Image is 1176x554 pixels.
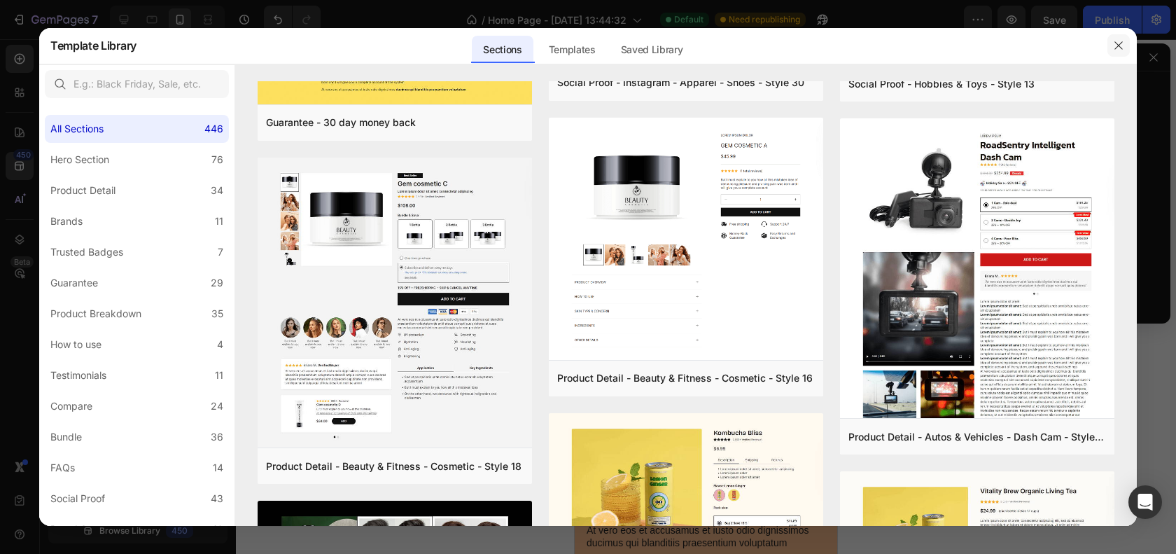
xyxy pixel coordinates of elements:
[211,490,223,507] div: 43
[848,76,1035,92] div: Social Proof - Hobbies & Toys - Style 13
[204,120,223,137] div: 446
[213,521,223,538] div: 19
[557,370,813,387] div: Product Detail - Beauty & Fitness - Cosmetic - Style 16
[50,305,141,322] div: Product Breakdown
[50,27,136,64] h2: Template Library
[472,36,533,64] div: Sections
[211,429,223,445] div: 36
[217,336,223,353] div: 4
[12,485,251,510] p: At vero eos et accusamus et iusto odio dignissimos ducimus qui blanditiis praesentium voluptatum
[211,305,223,322] div: 35
[50,367,106,384] div: Testimonials
[1128,485,1162,519] div: Open Intercom Messenger
[213,459,223,476] div: 14
[45,70,229,98] input: E.g.: Black Friday, Sale, etc.
[266,458,521,475] div: Product Detail - Beauty & Fitness - Cosmetic - Style 18
[10,154,252,200] h2: Gemaakt in [GEOGRAPHIC_DATA]
[557,74,804,91] div: Social Proof - Instagram - Apparel - Shoes - Style 30
[50,490,105,507] div: Social Proof
[50,151,109,168] div: Hero Section
[50,244,123,261] div: Trusted Badges
[50,398,92,415] div: Compare
[10,69,252,94] h2: Veilig voor iedereen
[211,398,223,415] div: 24
[50,213,83,230] div: Brands
[50,182,115,199] div: Product Detail
[50,275,98,291] div: Guarantee
[258,158,532,451] img: pd13.png
[848,429,1106,445] div: Product Detail - Autos & Vehicles - Dash Cam - Style 36
[211,151,223,168] div: 76
[211,182,223,199] div: 34
[211,275,223,291] div: 29
[10,404,252,471] h2: The standard sit Lorem Ipsum
[12,213,251,242] p: Wat erop staat, zit [PERSON_NAME]. Geen verborgen chemicaliën, alleen pure ingrediënten.
[266,114,416,131] div: Guarantee - 30 day money back
[50,459,75,476] div: FAQs
[215,213,223,230] div: 11
[538,36,607,64] div: Templates
[50,336,101,353] div: How to use
[50,429,82,445] div: Bundle
[215,367,223,384] div: 11
[610,36,694,64] div: Saved Library
[50,521,105,538] div: Brand Story
[50,120,104,137] div: All Sections
[103,326,177,337] div: Drop element here
[218,244,223,261] div: 7
[549,118,823,363] img: pd11.png
[12,106,251,121] p: Geschikt voor baby’s, kinderen én volwassenen.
